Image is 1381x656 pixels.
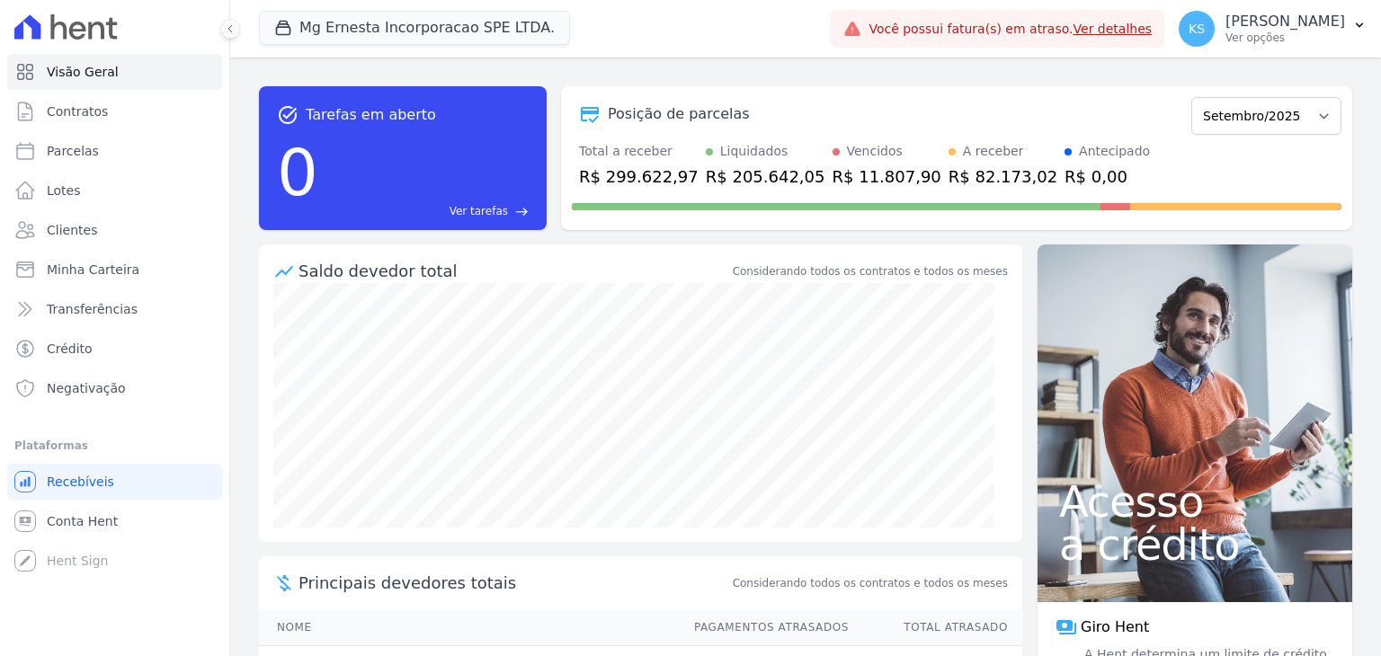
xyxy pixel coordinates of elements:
[277,104,298,126] span: task_alt
[1225,31,1345,45] p: Ver opções
[579,142,699,161] div: Total a receber
[47,512,118,530] span: Conta Hent
[47,379,126,397] span: Negativação
[733,575,1008,591] span: Considerando todos os contratos e todos os meses
[298,259,729,283] div: Saldo devedor total
[1074,22,1153,36] a: Ver detalhes
[47,473,114,491] span: Recebíveis
[47,261,139,279] span: Minha Carteira
[7,54,222,90] a: Visão Geral
[847,142,903,161] div: Vencidos
[733,263,1008,279] div: Considerando todos os contratos e todos os meses
[7,370,222,406] a: Negativação
[869,20,1152,39] span: Você possui fatura(s) em atraso.
[720,142,789,161] div: Liquidados
[7,291,222,327] a: Transferências
[47,221,97,239] span: Clientes
[1065,164,1150,189] div: R$ 0,00
[259,609,677,646] th: Nome
[1059,480,1331,523] span: Acesso
[1189,22,1205,35] span: KS
[1059,523,1331,566] span: a crédito
[325,203,529,219] a: Ver tarefas east
[14,435,215,457] div: Plataformas
[7,133,222,169] a: Parcelas
[949,164,1057,189] div: R$ 82.173,02
[7,503,222,539] a: Conta Hent
[47,340,93,358] span: Crédito
[277,126,318,219] div: 0
[7,331,222,367] a: Crédito
[259,11,570,45] button: Mg Ernesta Incorporacao SPE LTDA.
[7,93,222,129] a: Contratos
[298,571,729,595] span: Principais devedores totais
[47,142,99,160] span: Parcelas
[677,609,850,646] th: Pagamentos Atrasados
[7,464,222,500] a: Recebíveis
[706,164,825,189] div: R$ 205.642,05
[579,164,699,189] div: R$ 299.622,97
[7,212,222,248] a: Clientes
[1225,13,1345,31] p: [PERSON_NAME]
[306,104,436,126] span: Tarefas em aberto
[1079,142,1150,161] div: Antecipado
[47,182,81,199] span: Lotes
[850,609,1022,646] th: Total Atrasado
[963,142,1024,161] div: A receber
[7,173,222,208] a: Lotes
[1081,616,1149,638] span: Giro Hent
[47,102,108,120] span: Contratos
[608,103,750,125] div: Posição de parcelas
[1164,4,1381,54] button: KS [PERSON_NAME] Ver opções
[47,300,138,318] span: Transferências
[450,203,508,219] span: Ver tarefas
[833,164,941,189] div: R$ 11.807,90
[515,205,529,218] span: east
[47,63,119,81] span: Visão Geral
[7,252,222,288] a: Minha Carteira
